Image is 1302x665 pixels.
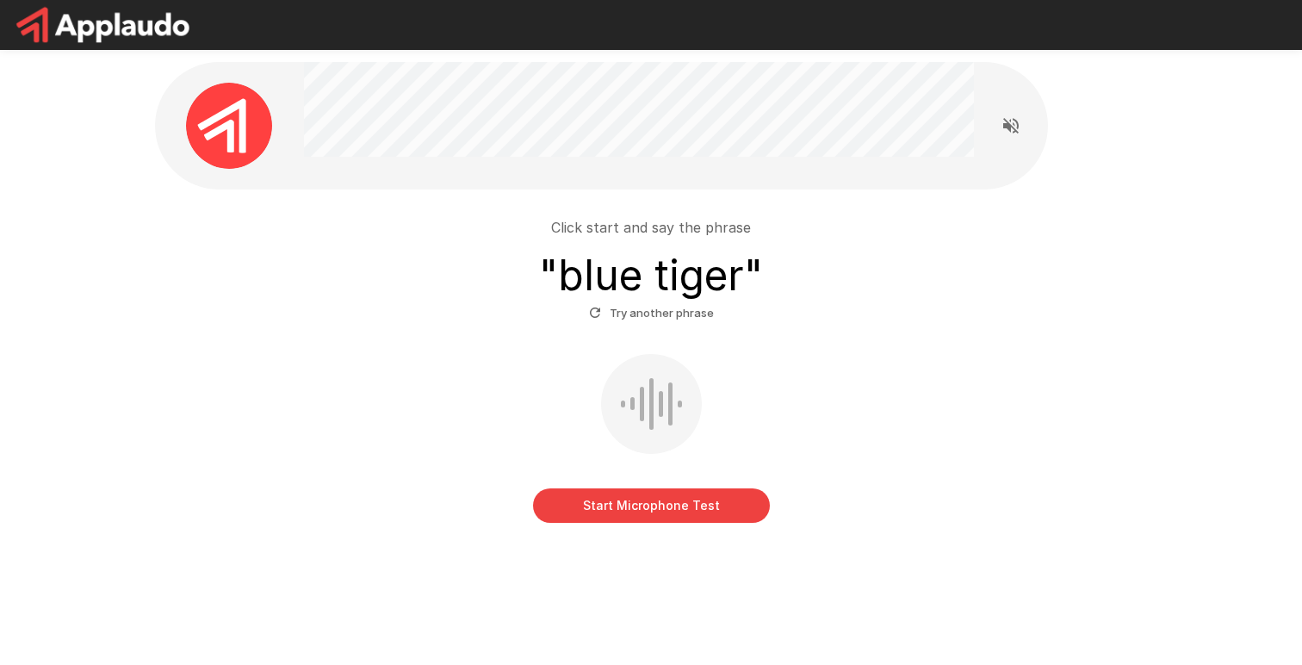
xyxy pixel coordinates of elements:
[533,488,770,523] button: Start Microphone Test
[994,109,1028,143] button: Read questions aloud
[585,300,718,326] button: Try another phrase
[539,252,763,300] h3: " blue tiger "
[186,83,272,169] img: applaudo_avatar.png
[551,217,751,238] p: Click start and say the phrase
